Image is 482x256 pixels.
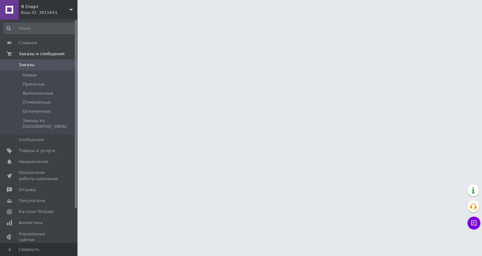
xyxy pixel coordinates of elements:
span: Главная [19,40,37,46]
span: Заказы из [GEOGRAPHIC_DATA] [23,118,75,129]
span: Я Спорт [21,4,69,10]
span: Заказы и сообщения [19,51,65,57]
span: Новые [23,72,37,78]
span: Показатели работы компании [19,170,60,181]
span: Выполненные [23,90,54,96]
span: Каталог ProSale [19,209,54,215]
span: Отмененные [23,99,51,105]
span: Заказы [19,62,35,68]
span: Отзывы [19,187,36,193]
span: Аналитика [19,220,43,226]
span: Сообщения [19,137,44,143]
span: Покупатели [19,198,45,204]
span: Уведомления [19,159,48,165]
span: Оплаченные [23,108,50,114]
div: Ваш ID: 3815641 [21,10,77,15]
span: Принятые [23,81,45,87]
span: Товары и услуги [19,148,55,154]
button: Чат с покупателем [467,217,480,230]
input: Поиск [3,23,76,34]
span: Управление сайтом [19,231,60,243]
